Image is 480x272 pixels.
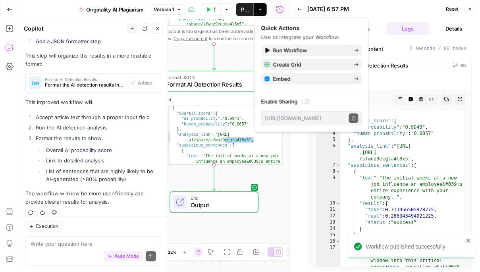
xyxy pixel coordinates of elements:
[191,201,251,210] span: Output
[25,222,62,232] button: Execution
[213,165,216,191] g: Edge from step_2 to end
[36,38,101,44] strong: Add a JSON formatter step
[114,253,139,260] span: Auto Mode
[191,195,251,202] span: End
[336,238,340,245] span: Toggle code folding, rows 16 through 23
[466,237,472,244] button: close
[86,6,144,14] span: Originality AI Plagiarism
[432,22,475,35] button: Details
[336,168,340,175] span: Toggle code folding, rows 8 through 15
[446,6,459,13] span: Reset
[336,200,340,206] span: Toggle code folding, rows 10 through 14
[316,130,341,137] div: 4
[25,52,161,68] p: This step will organize the results in a more readable format:
[241,6,249,14] span: Publish
[410,45,467,52] span: 2 seconds / 80 tasks
[45,81,124,89] span: Format the AI detection results into a clear summary
[316,143,341,162] div: 6
[316,137,341,143] div: 5
[104,251,143,262] button: Auto Mode
[261,34,340,41] span: Use or integrate your Workflow.
[213,6,216,14] span: Test Workflow
[316,219,341,226] div: 13
[316,200,341,206] div: 10
[341,62,409,69] span: Format AI Detection Results
[166,74,259,81] span: Format JSON
[145,191,283,213] div: EndOutput
[166,249,177,255] span: 112%
[36,223,58,230] span: Execution
[316,175,341,200] div: 9
[309,42,472,55] button: 2 seconds / 80 tasks
[316,206,341,213] div: 11
[316,226,341,232] div: 14
[201,3,220,16] button: Test Workflow
[316,162,341,168] div: 7
[154,6,174,13] span: Version 1
[213,44,216,70] g: Edge from step_1 to step_2
[273,61,348,69] span: Create Grid
[34,113,161,121] li: Accept article text through a proper input field
[316,238,341,245] div: 16
[453,62,467,69] span: 14 ms
[273,75,348,83] span: Embed
[157,96,258,103] div: Output
[34,123,161,131] li: Run the AI detection analysis
[127,78,156,88] button: Added
[316,213,341,219] div: 12
[261,24,362,32] div: Quick Actions
[309,59,472,72] button: 14 ms
[316,232,341,238] div: 15
[174,36,208,41] span: Copy the output
[34,134,161,183] li: Format the results to show:
[74,3,148,16] button: Originality AI Plagiarism
[157,28,279,42] div: This output is too large & has been abbreviated for review. to view the full content.
[166,80,259,89] span: Format AI Detection Results
[309,72,472,271] div: 14 ms
[443,4,463,14] button: Reset
[336,162,340,168] span: Toggle code folding, rows 7 through 1240
[316,168,341,175] div: 8
[261,98,362,106] label: Enable Sharing
[45,77,124,81] span: Format AI Detection Results
[387,22,430,35] button: Logs
[44,146,161,154] li: Overall AI probability score
[145,71,283,165] div: Format JSONFormat AI Detection ResultsStep 2Output{ "overall_score":{ "ai_probability":"0.9943", ...
[44,167,161,183] li: List of sentences that are highly likely to be AI-generated (>80% probability)
[138,79,152,87] span: Added
[366,243,464,251] div: Workflow published successfully
[44,156,161,164] li: Link to detailed analysis
[25,189,161,206] p: The workflow will now be more user-friendly and provide clearer results for analysis.
[25,98,161,106] p: This improved workflow will:
[236,3,254,16] button: Publish
[150,4,185,15] button: Version 1
[24,25,125,33] div: Copilot
[273,46,348,54] span: Run Workflow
